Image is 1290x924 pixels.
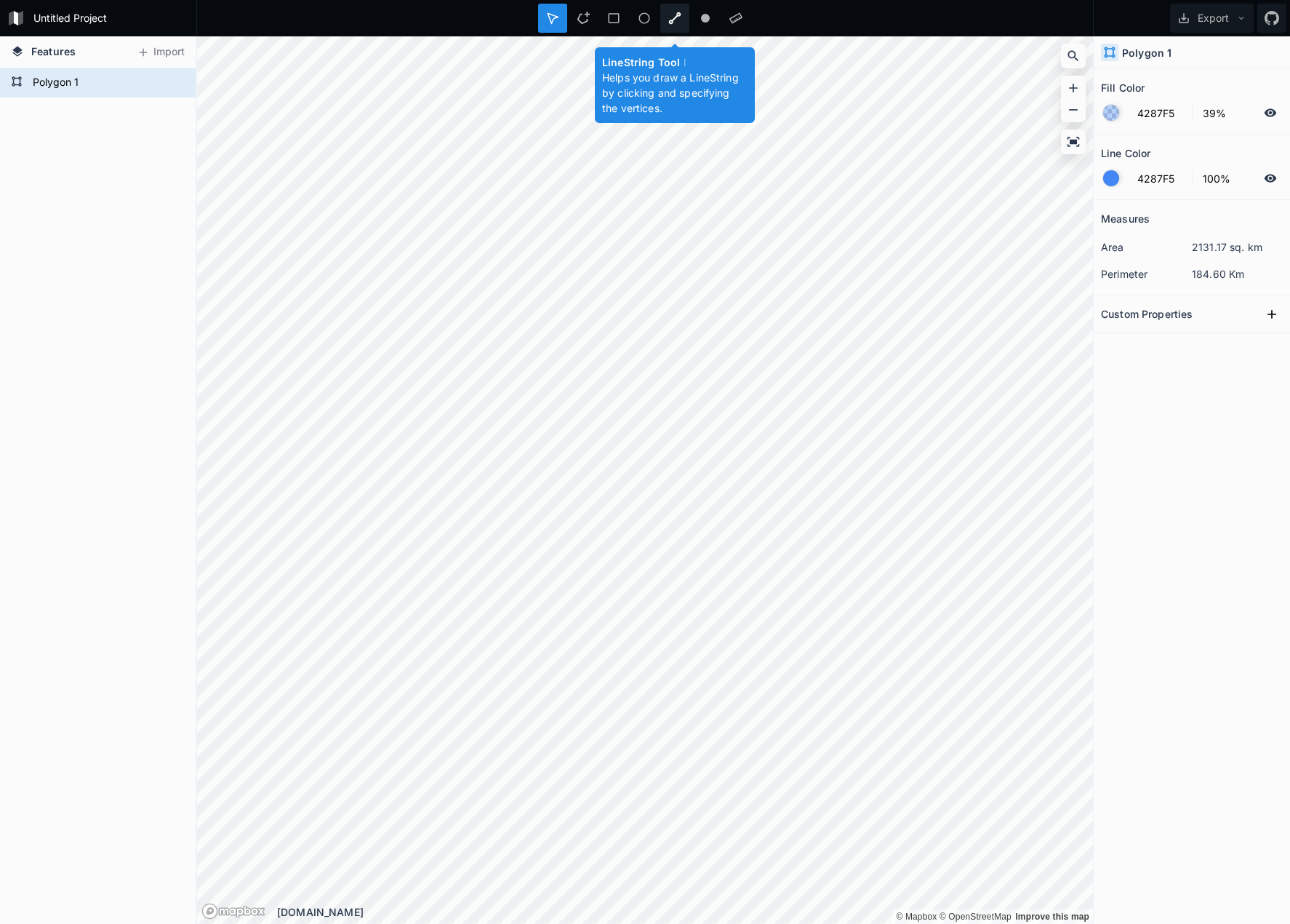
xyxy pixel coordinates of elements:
span: l [684,56,686,68]
p: Helps you draw a LineString by clicking and specifying the vertices. [602,70,748,116]
a: Mapbox logo [201,903,265,920]
dt: area [1101,239,1192,255]
h2: Fill Color [1101,76,1145,99]
button: Export [1170,4,1254,33]
h4: Polygon 1 [1122,45,1171,60]
dt: perimeter [1101,266,1192,282]
h2: Line Color [1101,142,1150,164]
span: Features [31,44,76,59]
button: Import [129,41,192,64]
a: Mapbox [896,912,937,922]
h2: Measures [1101,207,1150,230]
a: OpenStreetMap [940,912,1011,922]
div: [DOMAIN_NAME] [277,904,1093,920]
h2: Custom Properties [1101,303,1193,325]
a: Map feedback [1015,912,1089,922]
h4: LineString Tool [602,55,748,70]
dd: 184.60 Km [1192,266,1283,282]
dd: 2131.17 sq. km [1192,239,1283,255]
